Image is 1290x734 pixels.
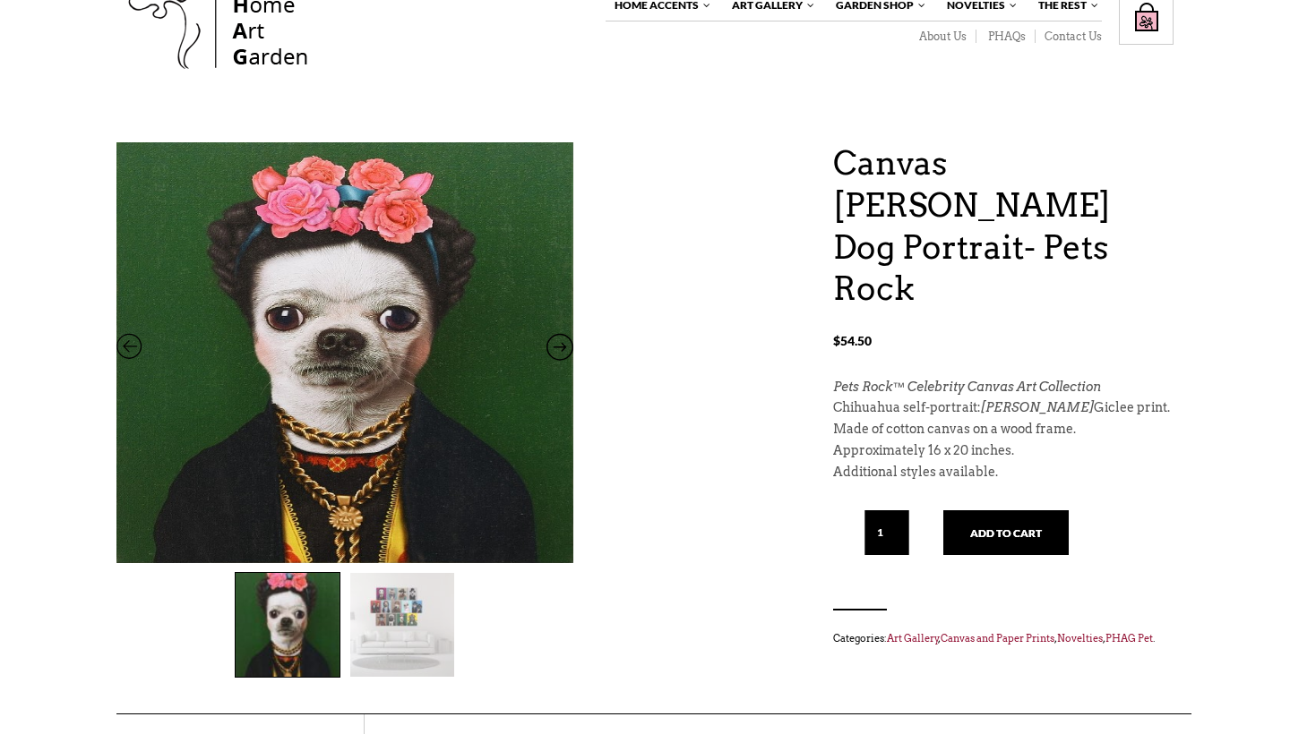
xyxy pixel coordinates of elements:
a: Novelties [1057,632,1103,644]
img: frida kahlo dog potrait [236,573,340,677]
span: $ [833,333,840,348]
h1: Canvas [PERSON_NAME] Dog Portrait- Pets Rock [833,142,1174,310]
bdi: 54.50 [833,333,872,348]
a: frida kahlo dog potrait [116,142,573,563]
a: PHAG Pet [1105,632,1153,644]
a: PHAQs [976,30,1036,44]
button: Add to cart [943,510,1069,555]
em: [PERSON_NAME] [981,400,1094,414]
p: Chihuahua self-portrait: Giclee print. [833,397,1174,419]
p: Approximately 16 x 20 inches. [833,440,1174,462]
p: Additional styles available. [833,462,1174,483]
a: Contact Us [1036,30,1102,44]
a: About Us [907,30,976,44]
span: Categories: , , , . [833,628,1174,648]
em: Pets Rock™ Celebrity Canvas Art Collection [833,380,1101,394]
input: Qty [864,510,909,555]
a: Art Gallery [887,632,939,644]
p: Made of cotton canvas on a wood frame. [833,419,1174,440]
a: Canvas and Paper Prints [941,632,1054,644]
